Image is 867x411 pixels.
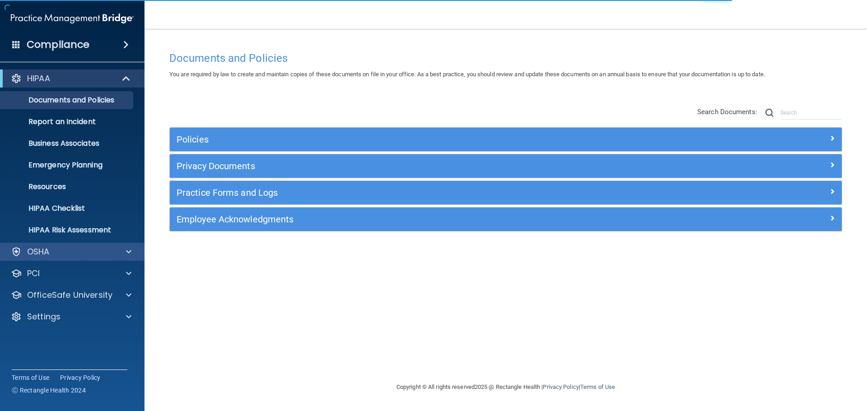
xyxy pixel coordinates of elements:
a: Privacy Documents [177,159,835,173]
span: Search Documents: [697,108,757,116]
div: Copyright © All rights reserved 2025 @ Rectangle Health | | [341,373,671,402]
iframe: Drift Widget Chat Controller [711,347,856,383]
p: PCI [27,268,40,279]
img: PMB logo [11,9,134,28]
h5: Policies [177,134,667,144]
p: HIPAA Checklist [6,204,129,213]
a: OSHA [11,246,131,257]
a: HIPAA [11,73,131,84]
p: Emergency Planning [6,161,129,170]
a: Terms of Use [580,383,615,390]
img: ic-search.3b580494.png [765,109,774,117]
a: OfficeSafe University [11,290,131,300]
span: You are required by law to create and maintain copies of these documents on file in your office. ... [169,71,765,78]
h5: Employee Acknowledgments [177,214,667,224]
a: Practice Forms and Logs [177,185,835,200]
input: Search [780,106,842,120]
p: Settings [27,311,61,322]
p: OSHA [27,246,50,257]
a: Settings [11,311,131,322]
p: HIPAA Risk Assessment [6,226,129,235]
p: Documents and Policies [6,96,129,105]
h5: Privacy Documents [177,161,667,171]
a: Privacy Policy [60,373,101,382]
a: Employee Acknowledgments [177,212,835,226]
span: Ⓒ Rectangle Health 2024 [12,386,86,395]
p: OfficeSafe University [27,290,112,300]
a: PCI [11,268,131,279]
h4: Compliance [27,38,89,51]
p: Report an Incident [6,117,129,126]
a: Terms of Use [12,373,49,382]
p: Resources [6,182,129,191]
p: HIPAA [27,73,50,84]
p: Business Associates [6,139,129,148]
a: Privacy Policy [543,383,578,390]
a: Policies [177,132,835,147]
h5: Practice Forms and Logs [177,188,667,198]
h4: Documents and Policies [169,52,842,64]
